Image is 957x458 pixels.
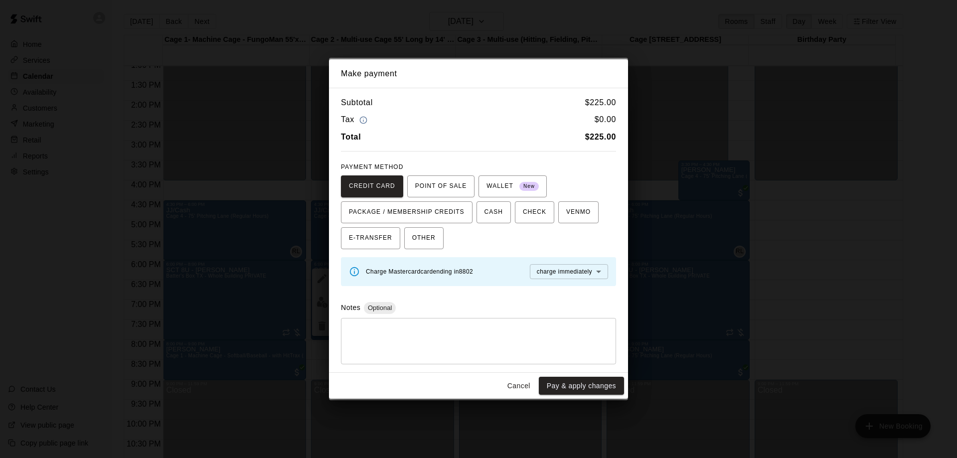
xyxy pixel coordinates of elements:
label: Notes [341,304,360,311]
span: CREDIT CARD [349,178,395,194]
button: VENMO [558,201,599,223]
span: VENMO [566,204,591,220]
h2: Make payment [329,59,628,88]
span: PACKAGE / MEMBERSHIP CREDITS [349,204,465,220]
span: E-TRANSFER [349,230,392,246]
button: CASH [477,201,511,223]
button: CHECK [515,201,554,223]
span: CASH [484,204,503,220]
span: charge immediately [537,268,592,275]
b: $ 225.00 [585,133,616,141]
h6: $ 225.00 [585,96,616,109]
button: E-TRANSFER [341,227,400,249]
button: PACKAGE / MEMBERSHIP CREDITS [341,201,473,223]
span: New [519,180,539,193]
b: Total [341,133,361,141]
span: OTHER [412,230,436,246]
button: WALLET New [478,175,547,197]
span: PAYMENT METHOD [341,163,403,170]
span: CHECK [523,204,546,220]
button: Pay & apply changes [539,377,624,395]
h6: Tax [341,113,370,127]
h6: $ 0.00 [595,113,616,127]
span: Charge Mastercard card ending in 8802 [366,268,473,275]
span: POINT OF SALE [415,178,467,194]
span: Optional [364,304,396,311]
button: POINT OF SALE [407,175,475,197]
button: CREDIT CARD [341,175,403,197]
button: OTHER [404,227,444,249]
h6: Subtotal [341,96,373,109]
button: Cancel [503,377,535,395]
span: WALLET [486,178,539,194]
